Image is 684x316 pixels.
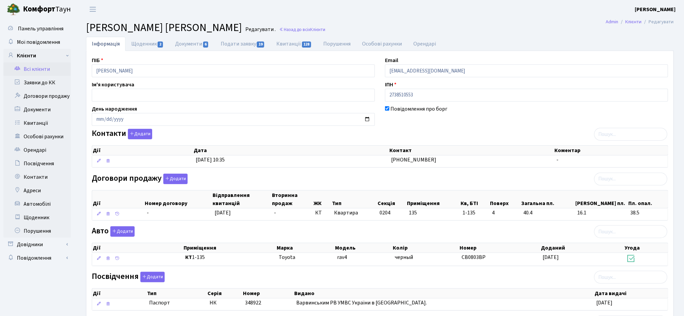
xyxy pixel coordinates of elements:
[242,289,294,298] th: Номер
[92,146,193,155] th: Дії
[3,184,71,197] a: Адреси
[92,81,134,89] label: Ім'я користувача
[212,191,272,208] th: Відправлення квитанцій
[596,15,684,29] nav: breadcrumb
[594,173,667,185] input: Пошук...
[23,4,55,15] b: Комфорт
[279,254,295,261] span: Toyota
[331,191,377,208] th: Тип
[186,254,273,261] span: 1-135
[635,5,676,13] a: [PERSON_NAME]
[489,191,521,208] th: Поверх
[245,299,261,307] span: 348922
[92,56,103,64] label: ПІБ
[128,129,152,139] button: Контакти
[140,272,165,282] button: Посвідчення
[313,191,331,208] th: ЖК
[334,209,374,217] span: Квартира
[3,76,71,89] a: Заявки до КК
[144,191,212,208] th: Номер договору
[628,191,668,208] th: Пл. опал.
[92,226,135,237] label: Авто
[126,128,152,140] a: Додати
[3,103,71,116] a: Документи
[577,209,625,217] span: 16.1
[642,18,674,26] li: Редагувати
[7,3,20,16] img: logo.png
[162,172,188,184] a: Додати
[594,225,667,238] input: Пошук...
[169,37,215,51] a: Документи
[186,254,192,261] b: КТ
[271,37,318,51] a: Квитанції
[406,191,460,208] th: Приміщення
[594,271,667,284] input: Пошук...
[3,224,71,238] a: Порушення
[92,174,188,184] label: Договори продажу
[294,289,594,298] th: Видано
[385,81,396,89] label: ІПН
[109,225,135,237] a: Додати
[183,243,276,253] th: Приміщення
[193,146,389,155] th: Дата
[316,209,329,217] span: КТ
[390,105,447,113] label: Повідомлення про борг
[624,243,668,253] th: Угода
[92,243,183,253] th: Дії
[3,22,71,35] a: Панель управління
[110,226,135,237] button: Авто
[271,191,313,208] th: Вторинна продаж
[310,26,325,33] span: Клієнти
[296,299,427,307] span: Варвинським РВ УМВС України в [GEOGRAPHIC_DATA].
[3,130,71,143] a: Особові рахунки
[279,26,325,33] a: Назад до всіхКлієнти
[462,254,486,261] span: CB0803BP
[357,37,408,51] a: Особові рахунки
[395,254,413,261] span: черный
[492,209,518,217] span: 4
[460,191,489,208] th: Кв, БТІ
[92,191,144,208] th: Дії
[626,18,642,25] a: Клієнти
[594,289,668,298] th: Дата видачі
[521,191,575,208] th: Загальна пл.
[543,254,559,261] span: [DATE]
[274,209,276,217] span: -
[126,37,169,51] a: Щоденник
[337,254,347,261] span: rav4
[3,143,71,157] a: Орендарі
[3,116,71,130] a: Квитанції
[210,299,217,307] span: НК
[334,243,392,253] th: Модель
[630,209,665,217] span: 38.5
[158,41,163,48] span: 2
[3,211,71,224] a: Щоденник
[540,243,624,253] th: Доданий
[463,209,487,217] span: 1-135
[84,4,101,15] button: Переключити навігацію
[147,209,149,217] span: -
[215,37,271,51] a: Подати заявку
[244,26,276,33] small: Редагувати .
[207,289,242,298] th: Серія
[3,170,71,184] a: Контакти
[86,20,242,35] span: [PERSON_NAME] [PERSON_NAME]
[575,191,628,208] th: [PERSON_NAME] пл.
[606,18,619,25] a: Admin
[17,38,60,46] span: Мої повідомлення
[3,157,71,170] a: Посвідчення
[257,41,264,48] span: 19
[146,289,207,298] th: Тип
[86,37,126,51] a: Інформація
[203,41,209,48] span: 6
[23,4,71,15] span: Таун
[385,56,398,64] label: Email
[391,156,437,164] span: [PHONE_NUMBER]
[556,156,558,164] span: -
[377,191,407,208] th: Секція
[3,49,71,62] a: Клієнти
[3,35,71,49] a: Мої повідомлення
[163,174,188,184] button: Договори продажу
[409,209,417,217] span: 135
[3,62,71,76] a: Всі клієнти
